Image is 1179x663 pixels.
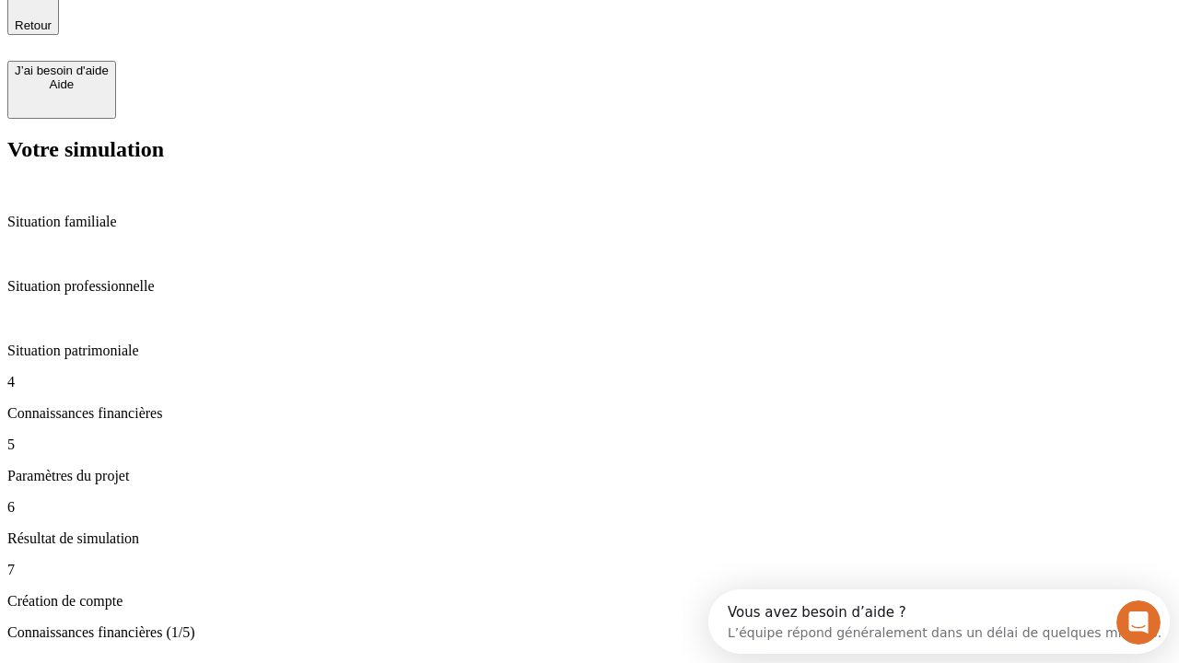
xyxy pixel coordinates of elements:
button: J’ai besoin d'aideAide [7,61,116,119]
span: Retour [15,18,52,32]
div: L’équipe répond généralement dans un délai de quelques minutes. [19,30,453,50]
h2: Votre simulation [7,137,1172,162]
p: Situation professionnelle [7,278,1172,295]
div: J’ai besoin d'aide [15,64,109,77]
p: 7 [7,562,1172,578]
div: Ouvrir le Messenger Intercom [7,7,508,58]
p: Situation familiale [7,214,1172,230]
p: Paramètres du projet [7,468,1172,484]
p: 4 [7,374,1172,390]
iframe: Intercom live chat discovery launcher [708,589,1170,654]
div: Aide [15,77,109,91]
div: Vous avez besoin d’aide ? [19,16,453,30]
p: Création de compte [7,593,1172,610]
p: 6 [7,499,1172,516]
p: Connaissances financières [7,405,1172,422]
p: Connaissances financières (1/5) [7,624,1172,641]
p: 5 [7,436,1172,453]
p: Résultat de simulation [7,530,1172,547]
iframe: Intercom live chat [1116,600,1161,645]
p: Situation patrimoniale [7,343,1172,359]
